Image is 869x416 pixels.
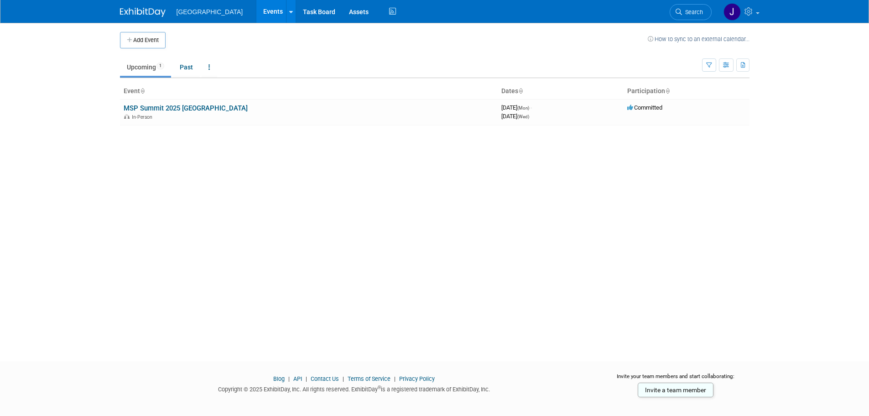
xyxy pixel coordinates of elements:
[723,3,741,21] img: John Mahon
[156,63,164,69] span: 1
[518,87,523,95] a: Sort by Start Date
[627,104,662,111] span: Committed
[293,375,302,382] a: API
[340,375,346,382] span: |
[531,104,532,111] span: -
[140,87,145,95] a: Sort by Event Name
[286,375,292,382] span: |
[670,4,712,20] a: Search
[173,58,200,76] a: Past
[124,104,248,112] a: MSP Summit 2025 [GEOGRAPHIC_DATA]
[517,105,529,111] span: (Mon)
[348,375,390,382] a: Terms of Service
[501,113,529,120] span: [DATE]
[120,32,166,48] button: Add Event
[177,8,243,16] span: [GEOGRAPHIC_DATA]
[501,104,532,111] span: [DATE]
[665,87,670,95] a: Sort by Participation Type
[682,9,703,16] span: Search
[311,375,339,382] a: Contact Us
[303,375,309,382] span: |
[120,8,166,17] img: ExhibitDay
[132,114,155,120] span: In-Person
[124,114,130,119] img: In-Person Event
[120,58,171,76] a: Upcoming1
[120,383,589,394] div: Copyright © 2025 ExhibitDay, Inc. All rights reserved. ExhibitDay is a registered trademark of Ex...
[498,84,624,99] th: Dates
[378,385,381,390] sup: ®
[517,114,529,119] span: (Wed)
[120,84,498,99] th: Event
[638,383,713,397] a: Invite a team member
[648,36,749,42] a: How to sync to an external calendar...
[273,375,285,382] a: Blog
[602,373,749,386] div: Invite your team members and start collaborating:
[624,84,749,99] th: Participation
[399,375,435,382] a: Privacy Policy
[392,375,398,382] span: |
